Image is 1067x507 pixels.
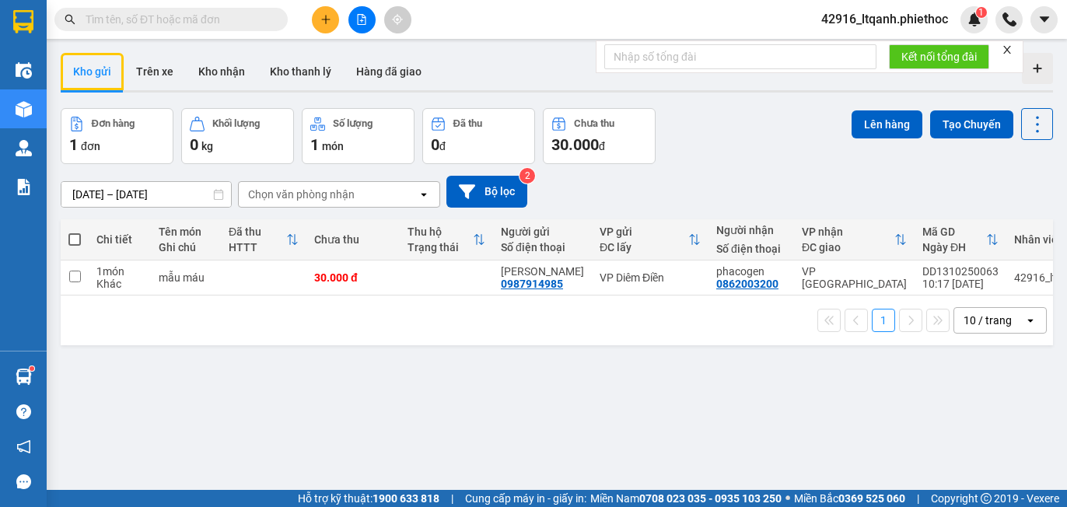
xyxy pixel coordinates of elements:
[838,492,905,505] strong: 0369 525 060
[922,265,999,278] div: DD1310250063
[320,14,331,25] span: plus
[418,188,430,201] svg: open
[439,140,446,152] span: đ
[356,14,367,25] span: file-add
[446,176,527,208] button: Bộ lọc
[600,241,688,253] div: ĐC lấy
[16,179,32,195] img: solution-icon
[81,140,100,152] span: đơn
[520,168,535,184] sup: 2
[16,439,31,454] span: notification
[190,135,198,154] span: 0
[86,11,269,28] input: Tìm tên, số ĐT hoặc mã đơn
[212,118,260,129] div: Khối lượng
[16,101,32,117] img: warehouse-icon
[310,135,319,154] span: 1
[501,241,584,253] div: Số điện thoại
[69,135,78,154] span: 1
[298,490,439,507] span: Hỗ trợ kỹ thuật:
[314,233,392,246] div: Chưa thu
[1022,53,1053,84] div: Tạo kho hàng mới
[61,108,173,164] button: Đơn hàng1đơn
[1024,314,1037,327] svg: open
[159,226,213,238] div: Tên món
[65,14,75,25] span: search
[809,9,960,29] span: 42916_ltqanh.phiethoc
[802,265,907,290] div: VP [GEOGRAPHIC_DATA]
[257,53,344,90] button: Kho thanh lý
[96,265,143,278] div: 1 món
[785,495,790,502] span: ⚪️
[453,118,482,129] div: Đã thu
[312,6,339,33] button: plus
[716,243,786,255] div: Số điện thoại
[600,226,688,238] div: VP gửi
[716,265,786,278] div: phacogen
[248,187,355,202] div: Chọn văn phòng nhận
[794,490,905,507] span: Miền Bắc
[1030,6,1058,33] button: caret-down
[551,135,599,154] span: 30.000
[590,490,782,507] span: Miền Nam
[322,140,344,152] span: món
[384,6,411,33] button: aim
[61,53,124,90] button: Kho gửi
[1002,44,1013,55] span: close
[159,271,213,284] div: mẫu máu
[465,490,586,507] span: Cung cấp máy in - giấy in:
[802,226,894,238] div: VP nhận
[967,12,981,26] img: icon-new-feature
[639,492,782,505] strong: 0708 023 035 - 0935 103 250
[16,140,32,156] img: warehouse-icon
[229,241,286,253] div: HTTT
[592,219,708,260] th: Toggle SortBy
[373,492,439,505] strong: 1900 633 818
[901,48,977,65] span: Kết nối tổng đài
[96,233,143,246] div: Chi tiết
[889,44,989,69] button: Kết nối tổng đài
[92,118,135,129] div: Đơn hàng
[422,108,535,164] button: Đã thu0đ
[716,278,778,290] div: 0862003200
[314,271,392,284] div: 30.000 đ
[408,241,473,253] div: Trạng thái
[501,226,584,238] div: Người gửi
[61,182,231,207] input: Select a date range.
[13,10,33,33] img: logo-vxr
[333,118,373,129] div: Số lượng
[400,219,493,260] th: Toggle SortBy
[501,278,563,290] div: 0987914985
[186,53,257,90] button: Kho nhận
[344,53,434,90] button: Hàng đã giao
[431,135,439,154] span: 0
[964,313,1012,328] div: 10 / trang
[604,44,876,69] input: Nhập số tổng đài
[574,118,614,129] div: Chưa thu
[302,108,415,164] button: Số lượng1món
[201,140,213,152] span: kg
[794,219,915,260] th: Toggle SortBy
[348,6,376,33] button: file-add
[915,219,1006,260] th: Toggle SortBy
[978,7,984,18] span: 1
[501,265,584,278] div: Anh Khánh
[392,14,403,25] span: aim
[96,278,143,290] div: Khác
[221,219,306,260] th: Toggle SortBy
[917,490,919,507] span: |
[1002,12,1016,26] img: phone-icon
[872,309,895,332] button: 1
[451,490,453,507] span: |
[408,226,473,238] div: Thu hộ
[16,62,32,79] img: warehouse-icon
[716,224,786,236] div: Người nhận
[30,366,34,371] sup: 1
[1037,12,1051,26] span: caret-down
[229,226,286,238] div: Đã thu
[600,271,701,284] div: VP Diêm Điền
[922,226,986,238] div: Mã GD
[930,110,1013,138] button: Tạo Chuyến
[16,404,31,419] span: question-circle
[981,493,992,504] span: copyright
[852,110,922,138] button: Lên hàng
